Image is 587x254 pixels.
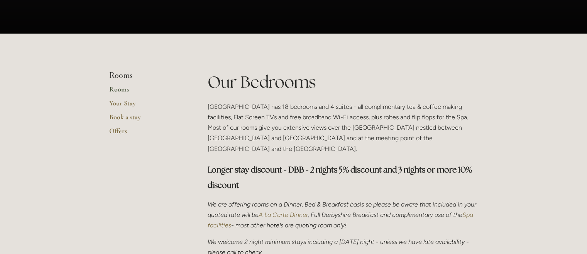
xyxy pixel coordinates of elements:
[308,211,462,218] em: , Full Derbyshire Breakfast and complimentary use of the
[109,71,183,81] li: Rooms
[208,102,478,154] p: [GEOGRAPHIC_DATA] has 18 bedrooms and 4 suites - all complimentary tea & coffee making facilities...
[208,164,474,190] strong: Longer stay discount - DBB - 2 nights 5% discount and 3 nights or more 10% discount
[231,222,347,229] em: - most other hotels are quoting room only!
[109,99,183,113] a: Your Stay
[208,71,478,93] h1: Our Bedrooms
[109,113,183,127] a: Book a stay
[109,127,183,141] a: Offers
[208,201,478,218] em: We are offering rooms on a Dinner, Bed & Breakfast basis so please be aware that included in your...
[109,85,183,99] a: Rooms
[259,211,308,218] a: A La Carte Dinner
